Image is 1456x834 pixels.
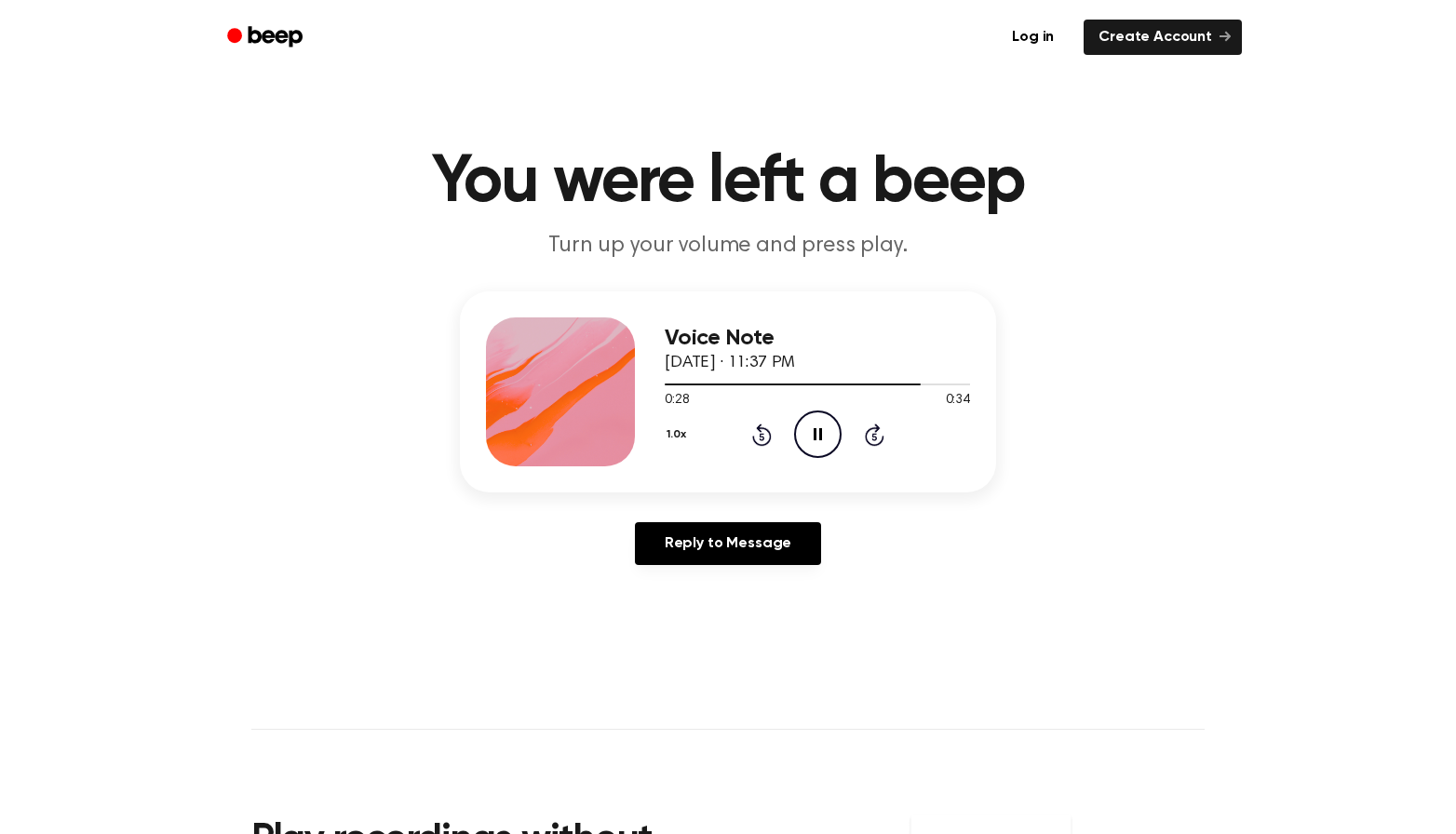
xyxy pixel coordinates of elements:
span: 0:28 [665,391,689,410]
button: 1.0x [665,419,693,451]
p: Turn up your volume and press play. [371,231,1085,262]
span: [DATE] · 11:37 PM [665,355,795,371]
a: Reply to Message [635,522,821,565]
span: 0:34 [946,391,970,410]
h1: You were left a beep [251,149,1205,216]
a: Create Account [1084,20,1242,55]
h3: Voice Note [665,326,970,351]
a: Beep [214,20,319,56]
a: Log in [993,16,1072,59]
